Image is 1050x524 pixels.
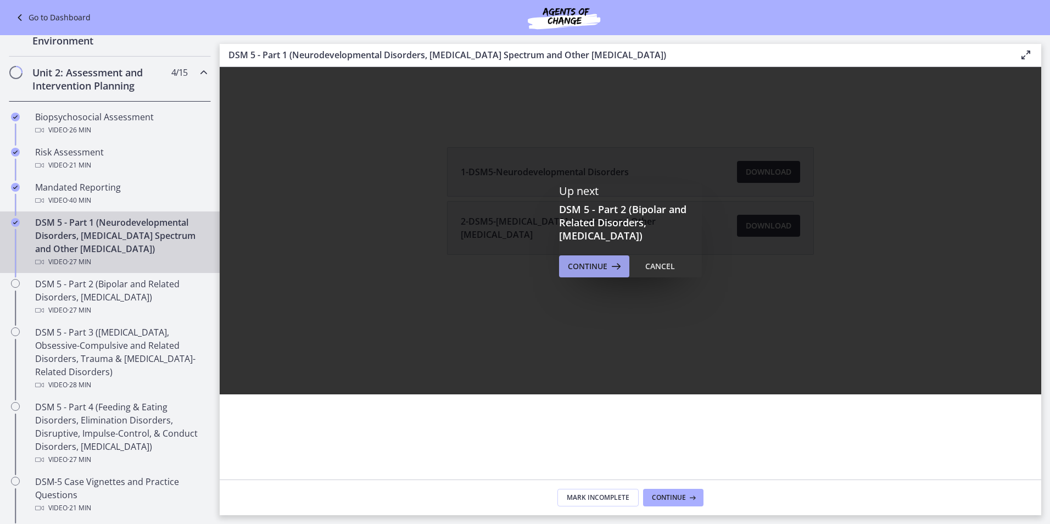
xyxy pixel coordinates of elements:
div: DSM 5 - Part 3 ([MEDICAL_DATA], Obsessive-Compulsive and Related Disorders, Trauma & [MEDICAL_DAT... [35,326,206,392]
span: Continue [652,493,686,502]
i: Completed [11,218,20,227]
div: Video [35,159,206,172]
i: Completed [11,148,20,157]
div: Video [35,194,206,207]
h3: DSM 5 - Part 2 (Bipolar and Related Disorders, [MEDICAL_DATA]) [559,203,702,242]
span: · 27 min [68,304,91,317]
div: Mandated Reporting [35,181,206,207]
span: Mark Incomplete [567,493,629,502]
span: · 27 min [68,453,91,466]
span: · 21 min [68,501,91,515]
span: · 21 min [68,159,91,172]
div: Video [35,378,206,392]
span: Continue [568,260,607,273]
h3: DSM 5 - Part 1 (Neurodevelopmental Disorders, [MEDICAL_DATA] Spectrum and Other [MEDICAL_DATA]) [228,48,1002,62]
div: DSM 5 - Part 2 (Bipolar and Related Disorders, [MEDICAL_DATA]) [35,277,206,317]
h2: Unit 2: Assessment and Intervention Planning [32,66,166,92]
img: Agents of Change Social Work Test Prep [498,4,630,31]
div: Video [35,304,206,317]
a: Go to Dashboard [13,11,91,24]
div: Video [35,124,206,137]
button: Continue [643,489,703,506]
span: · 27 min [68,255,91,269]
div: DSM-5 Case Vignettes and Practice Questions [35,475,206,515]
p: Up next [559,184,702,198]
div: Cancel [645,260,675,273]
span: · 40 min [68,194,91,207]
i: Completed [11,113,20,121]
div: Risk Assessment [35,146,206,172]
span: · 26 min [68,124,91,137]
div: DSM 5 - Part 4 (Feeding & Eating Disorders, Elimination Disorders, Disruptive, Impulse-Control, &... [35,400,206,466]
div: Video [35,453,206,466]
button: Cancel [636,255,684,277]
div: Biopsychosocial Assessment [35,110,206,137]
i: Completed [11,183,20,192]
div: Video [35,255,206,269]
div: Video [35,501,206,515]
span: 4 / 15 [171,66,187,79]
div: DSM 5 - Part 1 (Neurodevelopmental Disorders, [MEDICAL_DATA] Spectrum and Other [MEDICAL_DATA]) [35,216,206,269]
span: · 28 min [68,378,91,392]
button: Mark Incomplete [557,489,639,506]
button: Continue [559,255,629,277]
